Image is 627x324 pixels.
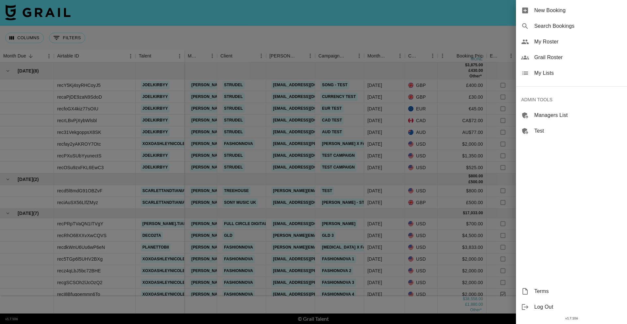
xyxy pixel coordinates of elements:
div: My Lists [516,65,627,81]
span: My Lists [534,69,622,77]
span: New Booking [534,7,622,14]
div: Test [516,123,627,139]
span: Search Bookings [534,22,622,30]
span: Terms [534,287,622,295]
span: My Roster [534,38,622,46]
div: Log Out [516,299,627,315]
div: New Booking [516,3,627,18]
div: Terms [516,283,627,299]
span: Log Out [534,303,622,311]
div: Managers List [516,107,627,123]
div: Grail Roster [516,50,627,65]
div: ADMIN TOOLS [516,92,627,107]
span: Managers List [534,111,622,119]
div: v 1.7.106 [516,315,627,322]
span: Test [534,127,622,135]
div: Search Bookings [516,18,627,34]
div: My Roster [516,34,627,50]
span: Grail Roster [534,54,622,61]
